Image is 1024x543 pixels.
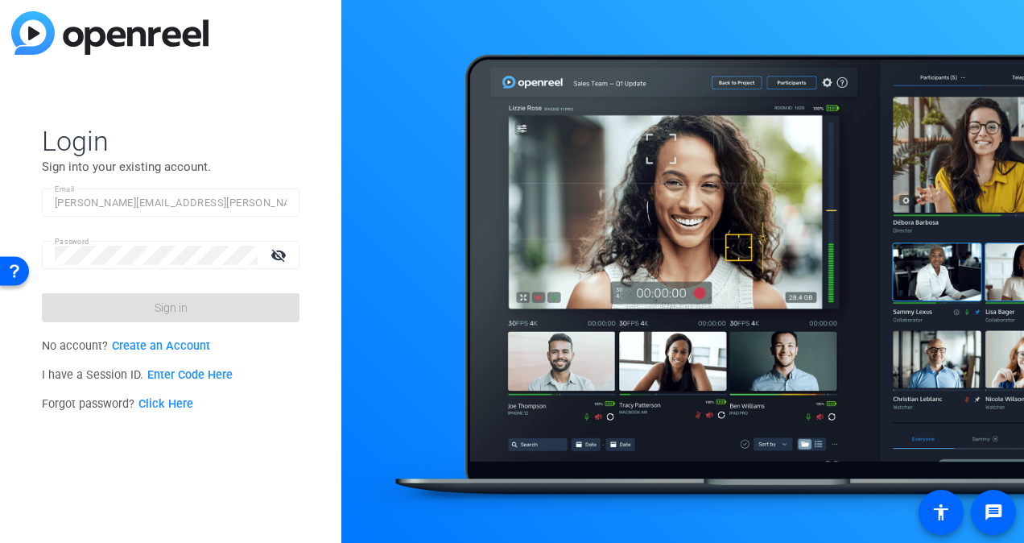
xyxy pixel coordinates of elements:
[42,339,210,353] span: No account?
[931,503,951,522] mat-icon: accessibility
[42,124,299,158] span: Login
[147,368,233,382] a: Enter Code Here
[11,11,209,55] img: blue-gradient.svg
[42,368,233,382] span: I have a Session ID.
[55,237,89,246] mat-label: Password
[55,184,75,193] mat-label: Email
[55,193,287,213] input: Enter Email Address
[112,339,210,353] a: Create an Account
[984,503,1003,522] mat-icon: message
[138,397,193,411] a: Click Here
[42,397,193,411] span: Forgot password?
[42,158,299,176] p: Sign into your existing account.
[261,243,299,267] mat-icon: visibility_off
